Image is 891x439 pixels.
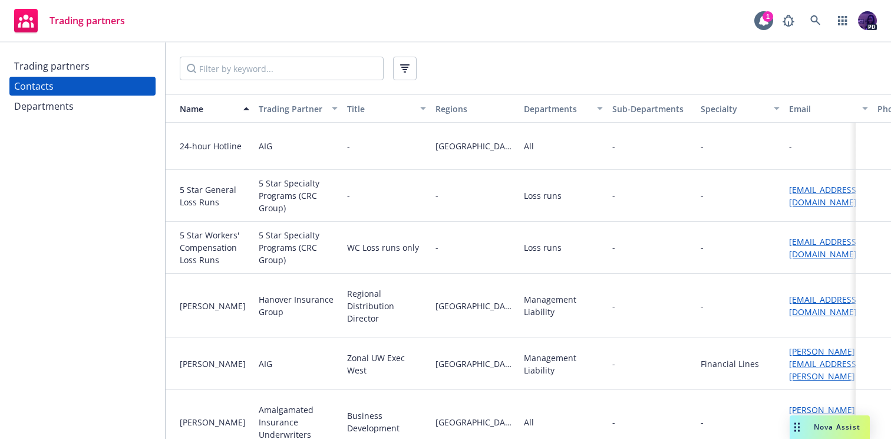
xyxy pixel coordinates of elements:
div: Business Development [347,409,426,434]
div: All [524,140,534,152]
div: 5 Star Workers' Compensation Loss Runs [180,229,249,266]
div: - [701,300,704,312]
a: Search [804,9,827,32]
a: Trading partners [9,57,156,76]
div: WC Loss runs only [347,241,419,254]
div: Regions [435,103,514,115]
span: - [612,358,615,370]
div: Name [170,103,236,115]
button: Email [784,94,873,123]
a: [EMAIL_ADDRESS][DOMAIN_NAME] [789,236,859,260]
a: Trading partners [9,4,130,37]
div: - [701,189,704,202]
div: Management Liability [524,352,603,376]
div: [PERSON_NAME] [180,358,249,370]
div: Trading partners [14,57,90,76]
div: Drag to move [790,415,804,439]
div: Management Liability [524,293,603,318]
span: [GEOGRAPHIC_DATA][US_STATE] [435,140,514,152]
div: 5 Star General Loss Runs [180,184,249,208]
div: 5 Star Specialty Programs (CRC Group) [259,177,338,214]
div: Departments [14,97,74,116]
a: [PERSON_NAME][EMAIL_ADDRESS][PERSON_NAME][DOMAIN_NAME] [789,346,859,394]
div: [PERSON_NAME] [180,416,249,428]
div: Sub-Departments [612,103,691,115]
button: Specialty [696,94,784,123]
div: AIG [259,140,272,152]
span: [GEOGRAPHIC_DATA][US_STATE] [435,358,514,370]
span: - [612,140,691,152]
a: [EMAIL_ADDRESS][DOMAIN_NAME] [789,294,859,317]
div: Financial Lines [701,358,759,370]
div: 1 [763,11,773,22]
div: - [701,241,704,254]
span: - [612,416,691,428]
input: Filter by keyword... [180,57,384,80]
div: - [701,416,704,428]
div: Zonal UW Exec West [347,352,426,376]
span: Nova Assist [814,422,860,432]
div: - [347,189,350,202]
a: Departments [9,97,156,116]
a: Report a Bug [777,9,800,32]
div: Contacts [14,77,54,96]
button: Name [166,94,254,123]
div: Specialty [701,103,767,115]
div: - [701,140,704,152]
div: - [347,140,350,152]
button: Sub-Departments [608,94,696,123]
span: - [435,241,514,254]
a: Contacts [9,77,156,96]
div: Regional Distribution Director [347,287,426,325]
button: Title [342,94,431,123]
div: Title [347,103,413,115]
button: Nova Assist [790,415,870,439]
div: Departments [524,103,590,115]
span: Trading partners [49,16,125,25]
div: [PERSON_NAME] [180,300,249,312]
span: - [612,189,615,202]
div: - [789,140,792,152]
div: Loss runs [524,241,562,254]
span: - [612,241,615,254]
div: All [524,416,534,428]
button: Trading Partner [254,94,342,123]
button: Departments [519,94,608,123]
div: AIG [259,358,272,370]
div: 24-hour Hotline [180,140,249,152]
img: photo [858,11,877,30]
div: Trading Partner [259,103,325,115]
a: Switch app [831,9,854,32]
span: - [435,189,514,202]
span: [GEOGRAPHIC_DATA][US_STATE] [435,416,514,428]
div: Email [789,103,855,115]
div: Loss runs [524,189,562,202]
a: [EMAIL_ADDRESS][DOMAIN_NAME] [789,184,859,208]
button: Regions [431,94,519,123]
div: 5 Star Specialty Programs (CRC Group) [259,229,338,266]
div: Hanover Insurance Group [259,293,338,318]
span: - [612,300,615,312]
span: [GEOGRAPHIC_DATA][US_STATE] [435,300,514,312]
